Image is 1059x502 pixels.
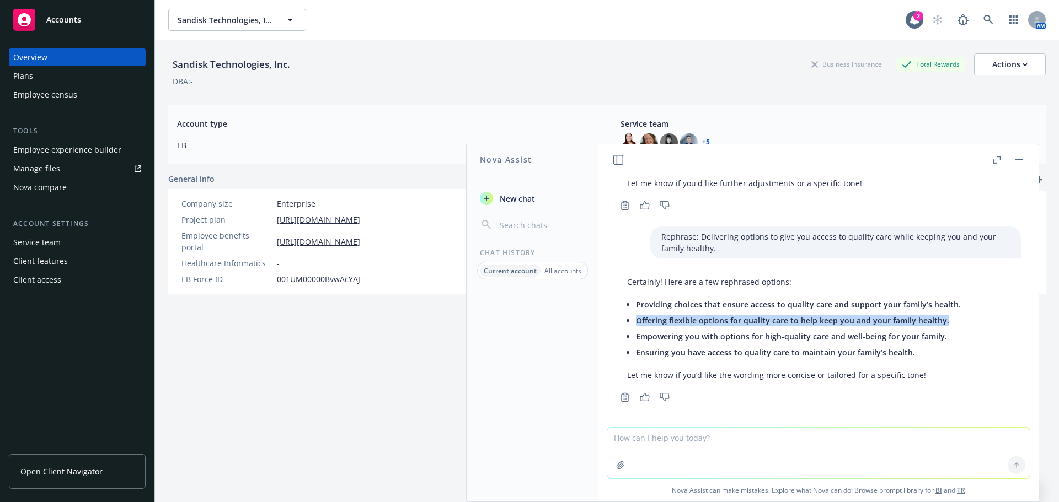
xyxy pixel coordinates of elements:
button: Actions [974,53,1046,75]
input: Search chats [498,217,585,233]
div: Service team [13,234,61,251]
span: Nova Assist can make mistakes. Explore what Nova can do: Browse prompt library for and [603,479,1034,501]
div: 2 [913,11,923,21]
span: Ensuring you have access to quality care to maintain your family’s health. [636,347,915,358]
span: Service team [621,118,1037,129]
span: New chat [498,193,535,204]
h1: Nova Assist [480,154,532,165]
span: Enterprise [277,198,315,209]
button: New chat [475,188,590,208]
div: EB Force ID [181,273,272,285]
a: Plans [9,67,146,85]
img: photo [640,133,658,151]
p: Current account [484,266,537,276]
button: Sandisk Technologies, Inc. [168,9,306,31]
div: Tools [9,126,146,137]
div: Actions [992,54,1028,75]
span: Sandisk Technologies, Inc. [178,14,273,26]
div: Business Insurance [806,57,887,71]
svg: Copy to clipboard [620,392,630,402]
a: [URL][DOMAIN_NAME] [277,214,360,225]
div: Manage files [13,160,60,177]
div: Client access [13,271,61,289]
div: Employee benefits portal [181,230,272,253]
a: Search [977,9,999,31]
img: photo [680,133,698,151]
a: Client features [9,252,146,270]
svg: Copy to clipboard [620,201,630,210]
a: Client access [9,271,146,289]
a: Manage files [9,160,146,177]
img: photo [660,133,678,151]
a: Start snowing [927,9,949,31]
img: photo [621,133,638,151]
a: Overview [9,48,146,66]
div: Nova compare [13,179,67,196]
p: Let me know if you'd like further adjustments or a specific tone! [627,177,866,189]
a: Switch app [1003,9,1025,31]
span: - [277,257,280,269]
div: Chat History [467,248,598,257]
a: Nova compare [9,179,146,196]
p: Let me know if you’d like the wording more concise or tailored for a specific tone! [627,369,961,381]
span: Offering flexible options for quality care to help keep you and your family healthy. [636,315,949,326]
div: Healthcare Informatics [181,257,272,269]
a: Employee census [9,86,146,104]
span: General info [168,173,215,185]
a: Accounts [9,4,146,35]
div: Client features [13,252,68,270]
div: DBA: - [173,75,193,87]
div: Employee experience builder [13,141,121,159]
div: Overview [13,48,47,66]
span: Accounts [46,15,81,24]
button: Thumbs down [656,390,673,405]
span: Empowering you with options for high-quality care and well-being for your family. [636,331,947,342]
span: EB [177,139,593,151]
div: Project plan [181,214,272,225]
a: add [1033,173,1046,186]
div: Plans [13,67,33,85]
span: Providing choices that ensure access to quality care and support your family’s health. [636,299,961,310]
div: Total Rewards [896,57,965,71]
span: Open Client Navigator [20,466,103,477]
div: Company size [181,198,272,209]
p: Certainly! Here are a few rephrased options: [627,276,961,288]
span: Account type [177,118,593,129]
a: BI [935,485,942,495]
p: Rephrase: Delivering options to give you access to quality care while keeping you and your family... [661,231,1010,254]
span: 001UM00000BvwAcYAJ [277,273,360,285]
a: TR [957,485,965,495]
a: Service team [9,234,146,251]
button: Thumbs down [656,198,673,213]
a: Report a Bug [952,9,974,31]
div: Employee census [13,86,77,104]
div: Sandisk Technologies, Inc. [168,57,295,72]
a: Employee experience builder [9,141,146,159]
a: +5 [702,139,710,145]
p: All accounts [544,266,581,276]
a: [URL][DOMAIN_NAME] [277,236,360,247]
div: Account settings [9,218,146,229]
